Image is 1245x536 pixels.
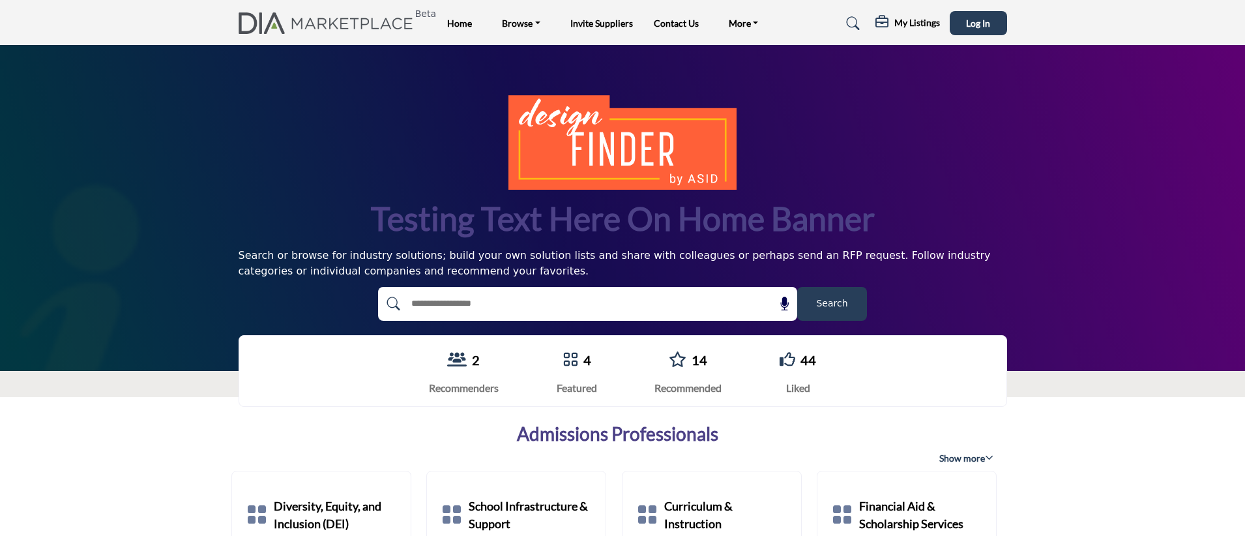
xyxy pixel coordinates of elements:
h1: Testing text here on home banner [371,198,875,240]
a: Beta [239,12,420,34]
div: My Listings [875,16,940,31]
img: Site Logo [239,12,420,34]
img: image [508,95,737,189]
div: Search or browse for industry solutions; build your own solution lists and share with colleagues ... [239,248,1007,279]
div: Recommenders [429,380,499,396]
span: Log In [966,18,990,29]
div: Featured [557,380,597,396]
h5: My Listings [894,17,940,29]
a: More [720,14,768,33]
h6: Beta [415,8,436,20]
a: Invite Suppliers [570,18,633,29]
a: Home [447,18,472,29]
button: Log In [950,11,1007,35]
a: Go to Featured [563,351,578,369]
a: Go to Recommended [669,351,686,369]
button: Search [797,287,867,321]
a: View Recommenders [447,351,467,369]
a: 44 [800,352,816,368]
a: Contact Us [654,18,699,29]
span: Show more [939,452,993,465]
span: Search [816,297,847,310]
i: Go to Liked [780,351,795,367]
a: Browse [493,14,549,33]
a: 2 [472,352,480,368]
div: Recommended [654,380,722,396]
a: Admissions Professionals [517,423,718,445]
a: Search [834,13,868,34]
a: 4 [583,352,591,368]
a: 14 [692,352,707,368]
div: Liked [780,380,816,396]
